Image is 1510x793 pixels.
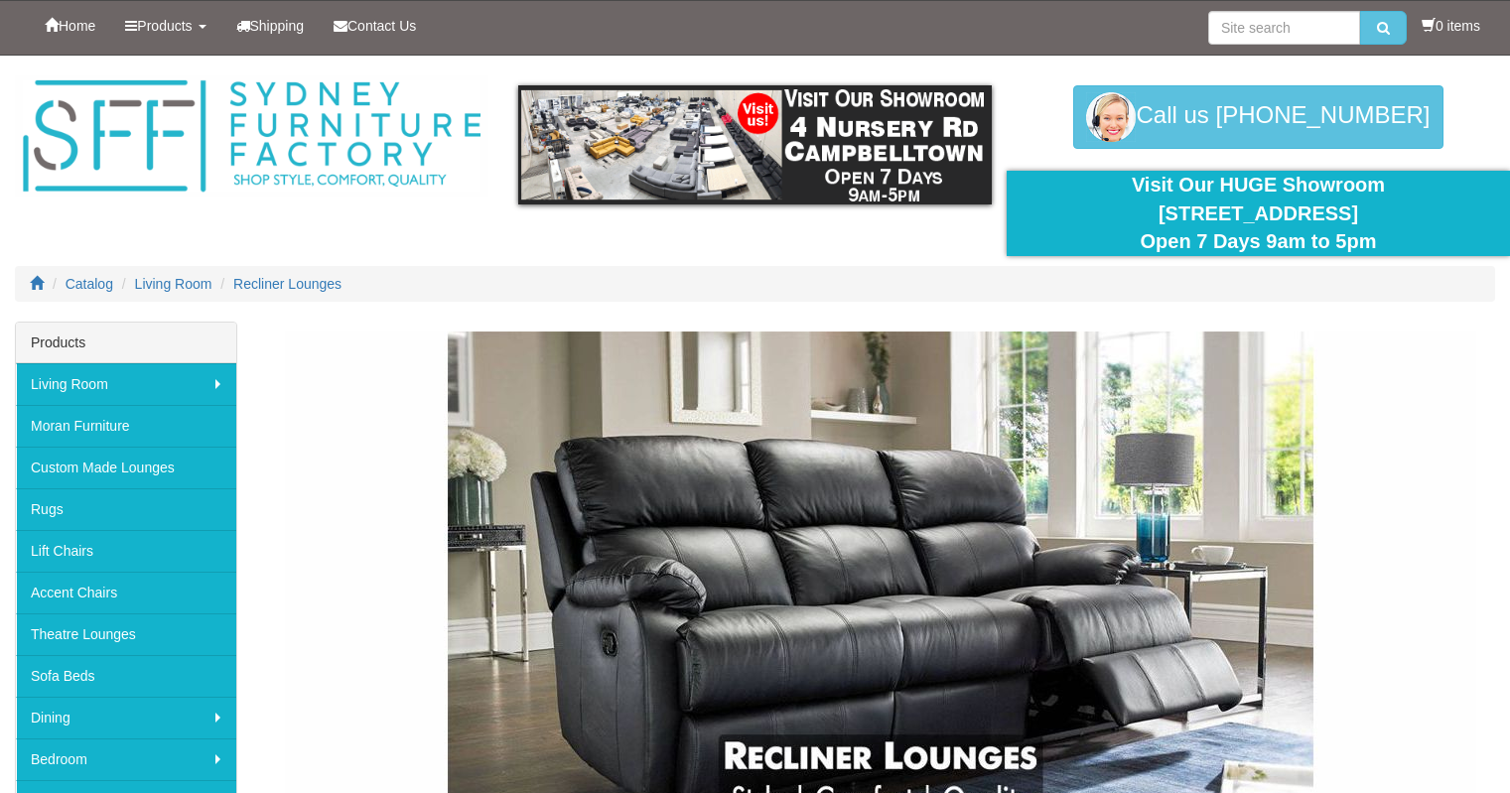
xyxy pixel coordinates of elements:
a: Living Room [135,276,212,292]
a: Accent Chairs [16,572,236,613]
a: Products [110,1,220,51]
a: Living Room [16,363,236,405]
a: Moran Furniture [16,405,236,447]
a: Lift Chairs [16,530,236,572]
span: Products [137,18,192,34]
div: Products [16,323,236,363]
img: showroom.gif [518,85,992,204]
a: Recliner Lounges [233,276,342,292]
input: Site search [1208,11,1360,45]
a: Theatre Lounges [16,613,236,655]
span: Home [59,18,95,34]
a: Sofa Beds [16,655,236,697]
a: Custom Made Lounges [16,447,236,488]
div: Visit Our HUGE Showroom [STREET_ADDRESS] Open 7 Days 9am to 5pm [1022,171,1495,256]
li: 0 items [1422,16,1480,36]
a: Dining [16,697,236,738]
span: Shipping [250,18,305,34]
a: Rugs [16,488,236,530]
span: Contact Us [347,18,416,34]
a: Bedroom [16,738,236,780]
a: Contact Us [319,1,431,51]
img: Sydney Furniture Factory [15,75,488,198]
a: Catalog [66,276,113,292]
a: Home [30,1,110,51]
a: Shipping [221,1,320,51]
